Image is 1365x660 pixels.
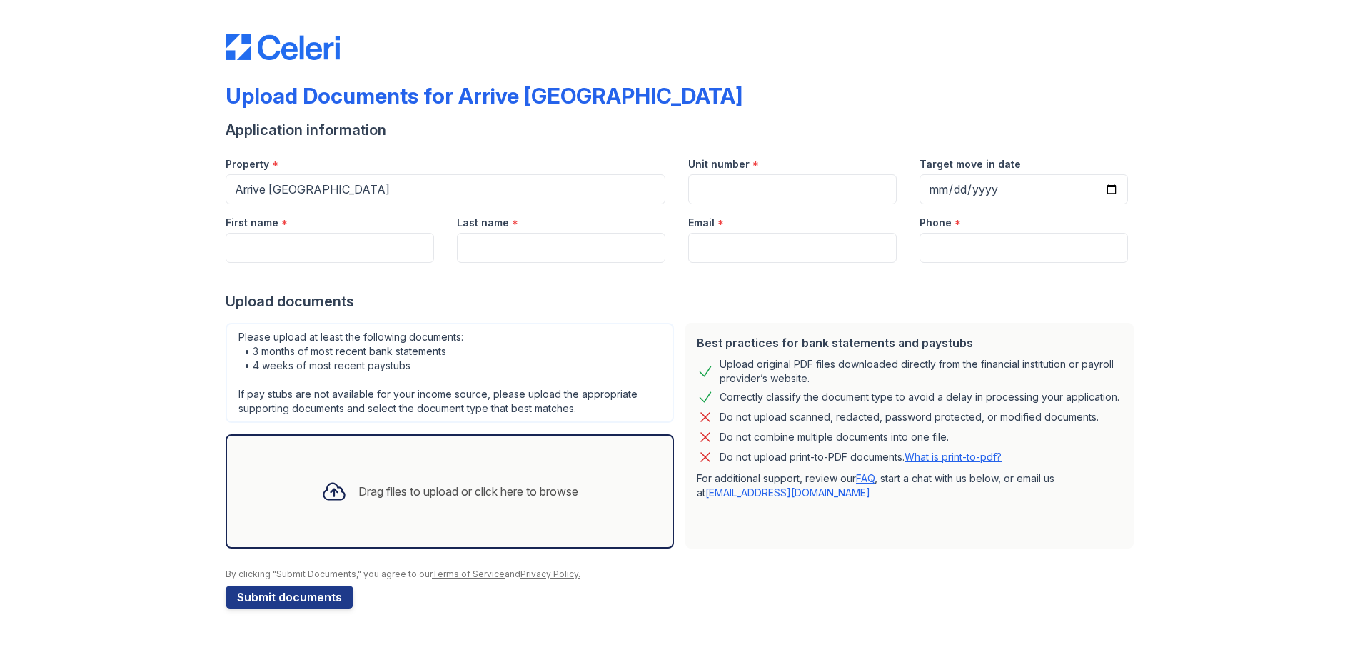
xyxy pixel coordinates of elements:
[457,216,509,230] label: Last name
[720,357,1122,386] div: Upload original PDF files downloaded directly from the financial institution or payroll provider’...
[226,586,353,609] button: Submit documents
[697,334,1122,351] div: Best practices for bank statements and paystubs
[688,157,750,171] label: Unit number
[688,216,715,230] label: Email
[520,569,580,579] a: Privacy Policy.
[226,569,1139,580] div: By clicking "Submit Documents," you agree to our and
[920,157,1021,171] label: Target move in date
[856,472,875,484] a: FAQ
[432,569,505,579] a: Terms of Service
[226,120,1139,140] div: Application information
[226,157,269,171] label: Property
[720,429,949,446] div: Do not combine multiple documents into one file.
[905,451,1002,463] a: What is print-to-pdf?
[226,291,1139,311] div: Upload documents
[226,34,340,60] img: CE_Logo_Blue-a8612792a0a2168367f1c8372b55b34899dd931a85d93a1a3d3e32e68fde9ad4.png
[920,216,952,230] label: Phone
[697,471,1122,500] p: For additional support, review our , start a chat with us below, or email us at
[358,483,578,500] div: Drag files to upload or click here to browse
[720,450,1002,464] p: Do not upload print-to-PDF documents.
[226,216,278,230] label: First name
[226,83,742,109] div: Upload Documents for Arrive [GEOGRAPHIC_DATA]
[226,323,674,423] div: Please upload at least the following documents: • 3 months of most recent bank statements • 4 wee...
[720,409,1099,426] div: Do not upload scanned, redacted, password protected, or modified documents.
[720,389,1119,406] div: Correctly classify the document type to avoid a delay in processing your application.
[705,486,870,499] a: [EMAIL_ADDRESS][DOMAIN_NAME]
